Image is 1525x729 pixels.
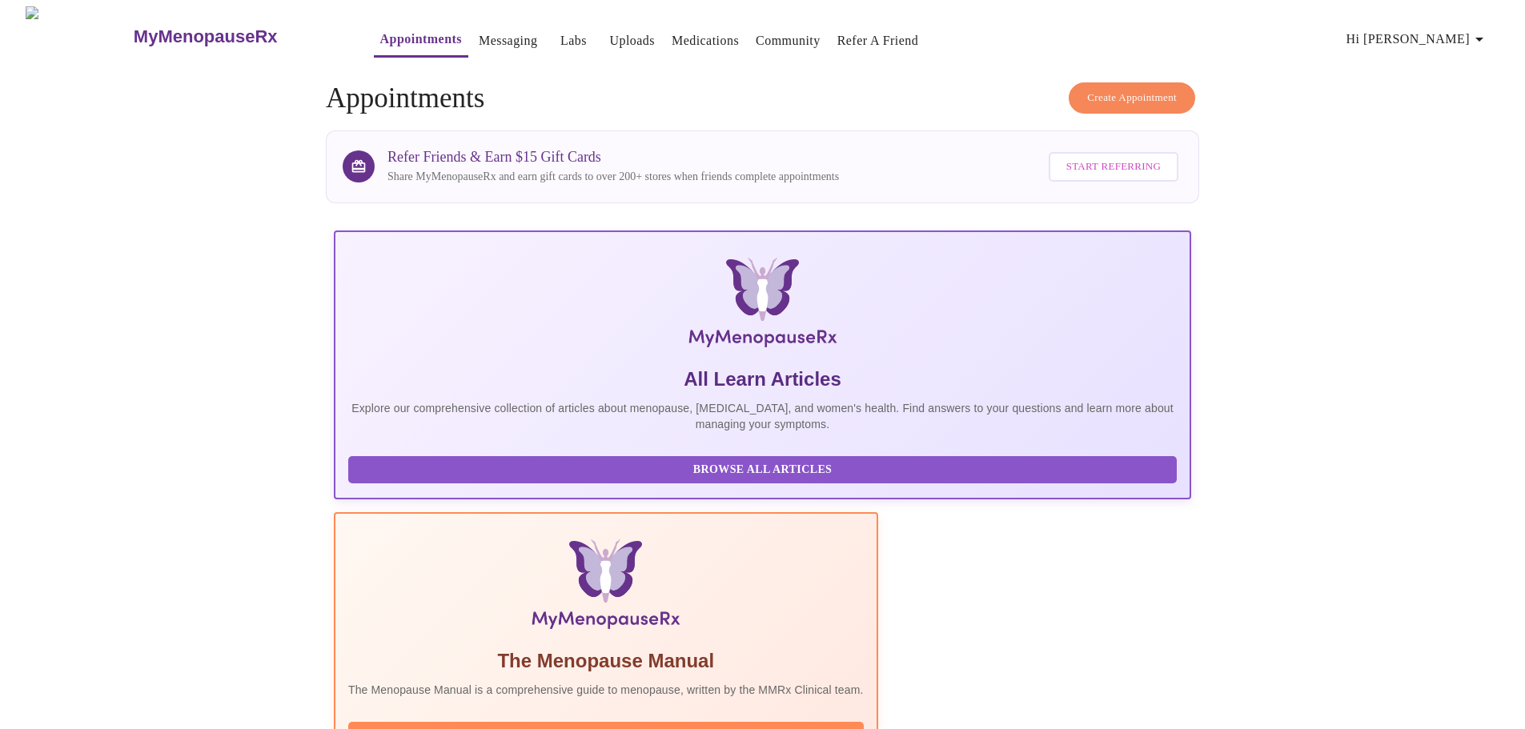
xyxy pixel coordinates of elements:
h5: The Menopause Manual [348,648,864,674]
a: Uploads [609,30,655,52]
a: Refer a Friend [837,30,919,52]
a: Browse All Articles [348,462,1181,475]
a: Appointments [380,28,462,50]
a: Medications [672,30,739,52]
img: MyMenopauseRx Logo [26,6,131,66]
button: Create Appointment [1069,82,1195,114]
img: MyMenopauseRx Logo [477,258,1048,354]
span: Browse All Articles [364,460,1161,480]
button: Messaging [472,25,544,57]
a: Messaging [479,30,537,52]
span: Create Appointment [1087,89,1177,107]
a: Start Referring [1045,144,1182,190]
button: Start Referring [1049,152,1178,182]
h5: All Learn Articles [348,367,1177,392]
h3: MyMenopauseRx [134,26,278,47]
h4: Appointments [326,82,1199,114]
button: Medications [665,25,745,57]
h3: Refer Friends & Earn $15 Gift Cards [387,149,839,166]
a: MyMenopauseRx [131,9,341,65]
button: Community [749,25,827,57]
a: Community [756,30,821,52]
span: Hi [PERSON_NAME] [1346,28,1489,50]
img: Menopause Manual [430,539,781,635]
p: Explore our comprehensive collection of articles about menopause, [MEDICAL_DATA], and women's hea... [348,400,1177,432]
button: Labs [548,25,599,57]
p: Share MyMenopauseRx and earn gift cards to over 200+ stores when friends complete appointments [387,169,839,185]
button: Uploads [603,25,661,57]
button: Refer a Friend [831,25,925,57]
span: Start Referring [1066,158,1161,176]
p: The Menopause Manual is a comprehensive guide to menopause, written by the MMRx Clinical team. [348,682,864,698]
button: Appointments [374,23,468,58]
button: Browse All Articles [348,456,1177,484]
a: Labs [560,30,587,52]
button: Hi [PERSON_NAME] [1340,23,1495,55]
